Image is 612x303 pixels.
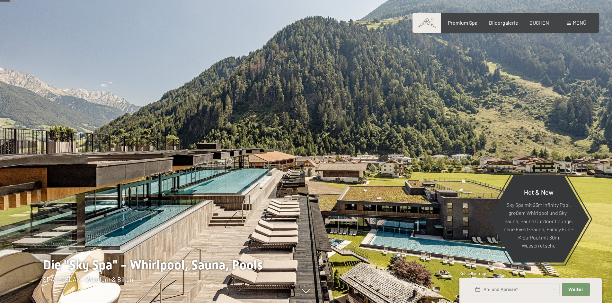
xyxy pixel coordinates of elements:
span: Schnellanfrage [459,271,487,276]
a: Premium Spa [448,20,477,26]
button: Weiter [562,283,590,296]
p: Sky Spa mit 23m Infinity Pool, großem Whirlpool und Sky-Sauna, Sauna Outdoor Lounge, neue Event-S... [504,200,573,250]
span: Hot & New [524,188,554,196]
span: Menü [573,20,586,26]
span: Weiter [568,287,583,292]
a: Hot & New Sky Spa mit 23m Infinity Pool, großem Whirlpool und Sky-Sauna, Sauna Outdoor Lounge, ne... [488,175,590,263]
a: BUCHEN [529,20,549,26]
a: Bildergalerie [489,20,518,26]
